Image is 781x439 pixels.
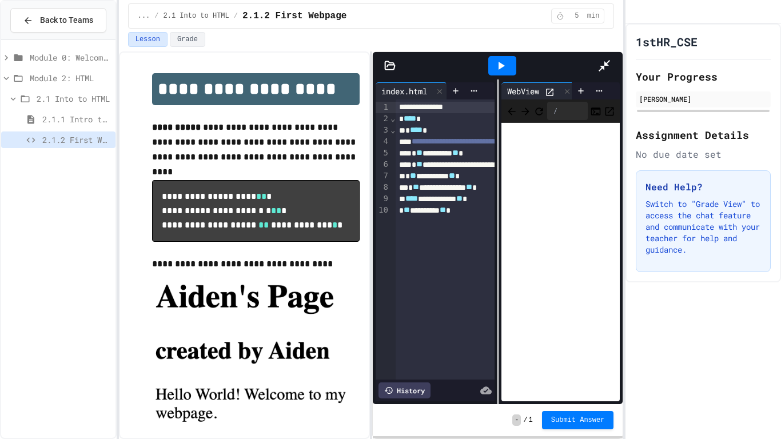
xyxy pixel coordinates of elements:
[501,85,545,97] div: WebView
[378,382,431,398] div: History
[636,147,771,161] div: No due date set
[520,103,531,118] span: Forward
[506,103,517,118] span: Back
[376,85,433,97] div: index.html
[542,411,614,429] button: Submit Answer
[639,94,767,104] div: [PERSON_NAME]
[170,32,205,47] button: Grade
[10,8,106,33] button: Back to Teams
[590,104,601,118] button: Console
[645,198,761,256] p: Switch to "Grade View" to access the chat feature and communicate with your teacher for help and ...
[604,104,615,118] button: Open in new tab
[547,102,588,120] div: /
[551,416,605,425] span: Submit Answer
[154,11,158,21] span: /
[376,170,390,182] div: 7
[501,82,575,99] div: WebView
[501,123,620,402] iframe: Web Preview
[30,72,111,84] span: Module 2: HTML
[376,113,390,125] div: 2
[376,136,390,147] div: 4
[40,14,93,26] span: Back to Teams
[376,159,390,170] div: 6
[636,34,698,50] h1: 1stHR_CSE
[376,125,390,136] div: 3
[37,93,111,105] span: 2.1 Into to HTML
[645,180,761,194] h3: Need Help?
[529,416,533,425] span: 1
[587,11,600,21] span: min
[128,32,168,47] button: Lesson
[390,125,396,134] span: Fold line
[242,9,346,23] span: 2.1.2 First Webpage
[234,11,238,21] span: /
[376,182,390,193] div: 8
[523,416,527,425] span: /
[636,127,771,143] h2: Assignment Details
[30,51,111,63] span: Module 0: Welcome to Web Development
[376,193,390,205] div: 9
[636,69,771,85] h2: Your Progress
[164,11,229,21] span: 2.1 Into to HTML
[138,11,150,21] span: ...
[568,11,586,21] span: 5
[512,414,521,426] span: -
[376,147,390,159] div: 5
[376,82,447,99] div: index.html
[533,104,545,118] button: Refresh
[376,102,390,113] div: 1
[376,205,390,216] div: 10
[42,113,111,125] span: 2.1.1 Intro to HTML
[42,134,111,146] span: 2.1.2 First Webpage
[390,114,396,123] span: Fold line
